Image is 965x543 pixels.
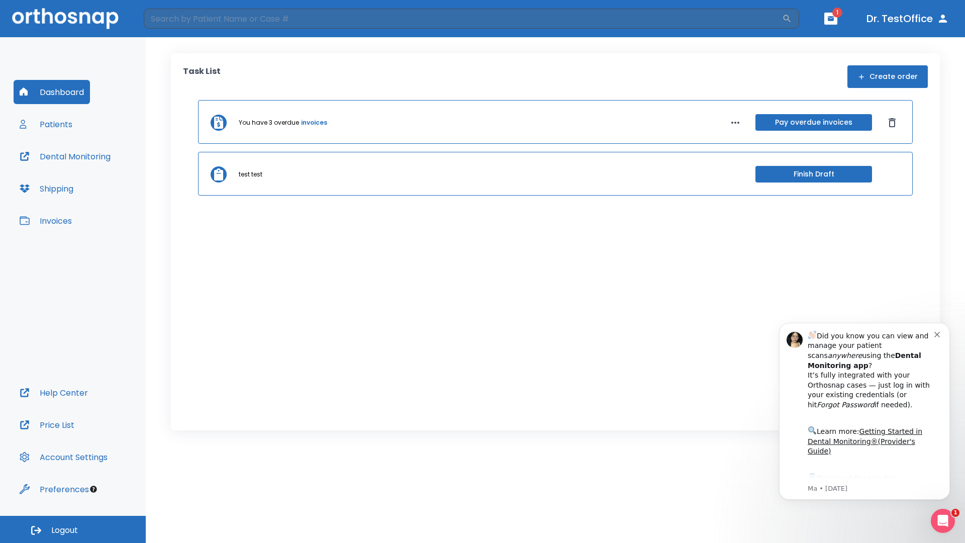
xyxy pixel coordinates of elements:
[44,164,170,215] div: Download the app: | ​ Let us know if you need help getting started!
[183,65,221,88] p: Task List
[14,381,94,405] button: Help Center
[14,445,114,469] button: Account Settings
[14,477,95,501] button: Preferences
[764,308,965,516] iframe: Intercom notifications message
[951,509,959,517] span: 1
[89,485,98,494] div: Tooltip anchor
[44,166,133,185] a: App Store
[832,8,842,18] span: 1
[931,509,955,533] iframe: Intercom live chat
[239,118,299,127] p: You have 3 overdue
[14,413,80,437] button: Price List
[14,112,78,136] button: Patients
[14,144,117,168] button: Dental Monitoring
[44,176,170,186] p: Message from Ma, sent 3w ago
[884,115,900,131] button: Dismiss
[14,209,78,233] button: Invoices
[847,65,928,88] button: Create order
[862,10,953,28] button: Dr. TestOffice
[12,8,119,29] img: Orthosnap
[755,166,872,183] button: Finish Draft
[301,118,327,127] a: invoices
[14,80,90,104] button: Dashboard
[14,176,79,201] button: Shipping
[755,114,872,131] button: Pay overdue invoices
[170,22,178,30] button: Dismiss notification
[51,525,78,536] span: Logout
[144,9,782,29] input: Search by Patient Name or Case #
[239,170,262,179] p: test test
